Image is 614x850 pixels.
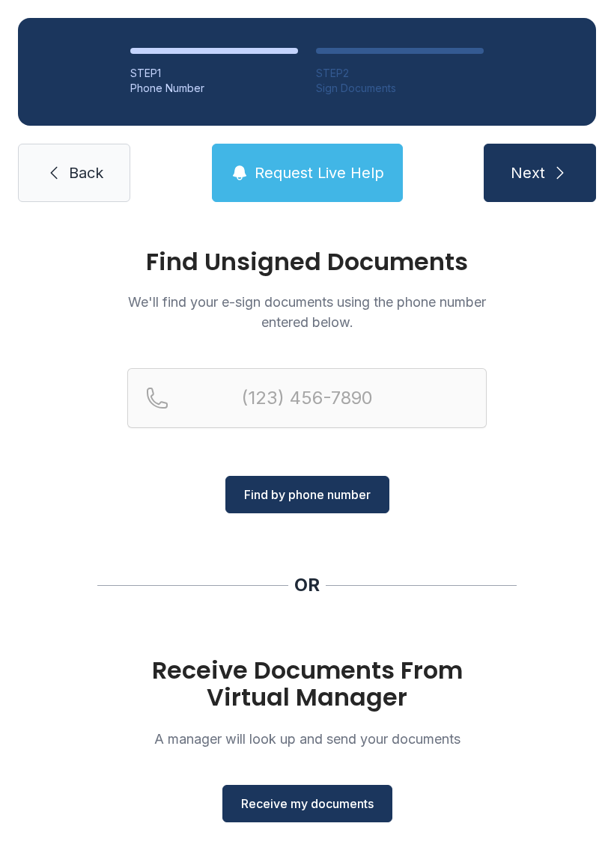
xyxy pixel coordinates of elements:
[127,368,487,428] input: Reservation phone number
[244,486,371,504] span: Find by phone number
[241,795,374,813] span: Receive my documents
[127,657,487,711] h1: Receive Documents From Virtual Manager
[255,162,384,183] span: Request Live Help
[511,162,545,183] span: Next
[130,66,298,81] div: STEP 1
[316,66,484,81] div: STEP 2
[294,573,320,597] div: OR
[127,250,487,274] h1: Find Unsigned Documents
[316,81,484,96] div: Sign Documents
[127,292,487,332] p: We'll find your e-sign documents using the phone number entered below.
[127,729,487,749] p: A manager will look up and send your documents
[69,162,103,183] span: Back
[130,81,298,96] div: Phone Number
